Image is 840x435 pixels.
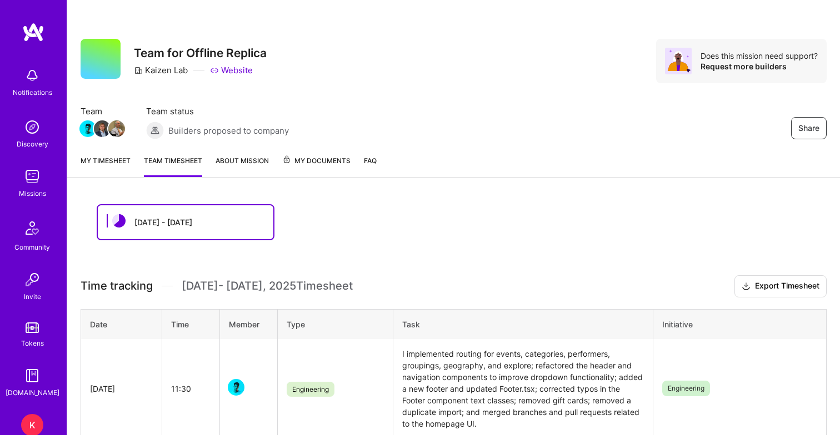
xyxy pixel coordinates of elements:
div: Invite [24,291,41,302]
th: Date [81,309,162,339]
th: Member [219,309,277,339]
a: Team Member Avatar [81,119,95,138]
div: Notifications [13,87,52,98]
span: Team status [146,105,289,117]
img: Team Member Avatar [79,120,96,137]
button: Share [791,117,827,139]
div: Request more builders [701,61,818,72]
th: Type [277,309,393,339]
img: guide book [21,365,43,387]
img: logo [22,22,44,42]
div: [DATE] - [DATE] [134,216,192,228]
a: My timesheet [81,155,131,177]
div: Discovery [17,138,48,150]
span: Share [798,123,819,134]
a: Team Member Avatar [229,378,243,397]
span: Engineering [287,382,334,397]
img: status icon [112,214,126,227]
div: [DOMAIN_NAME] [6,387,59,398]
div: [DATE] [90,383,153,394]
a: Team Member Avatar [109,119,124,138]
i: icon Download [742,281,751,292]
img: Builders proposed to company [146,122,164,139]
div: Does this mission need support? [701,50,818,61]
img: Team Member Avatar [108,120,125,137]
img: teamwork [21,165,43,188]
div: Missions [19,188,46,199]
span: Builders proposed to company [168,125,289,136]
span: [DATE] - [DATE] , 2025 Timesheet [182,279,353,293]
th: Time [162,309,219,339]
span: My Documents [282,155,351,167]
img: Team Member Avatar [94,120,111,137]
a: About Mission [216,155,269,177]
a: Team Member Avatar [95,119,109,138]
img: Invite [21,269,43,291]
span: Time tracking [81,279,153,293]
th: Initiative [653,309,826,339]
div: Tokens [21,337,44,349]
a: Team timesheet [144,155,202,177]
div: Kaizen Lab [134,64,188,76]
img: discovery [21,116,43,138]
th: Task [393,309,653,339]
i: icon CompanyGray [134,66,143,75]
a: FAQ [364,155,377,177]
img: Avatar [665,48,692,74]
a: My Documents [282,155,351,177]
img: Community [19,215,46,241]
img: Team Member Avatar [228,379,244,396]
span: Team [81,105,124,117]
div: Community [14,241,50,253]
a: Website [210,64,253,76]
img: bell [21,64,43,87]
h3: Team for Offline Replica [134,46,267,60]
button: Export Timesheet [734,275,827,297]
img: tokens [26,322,39,333]
span: Engineering [662,381,710,396]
